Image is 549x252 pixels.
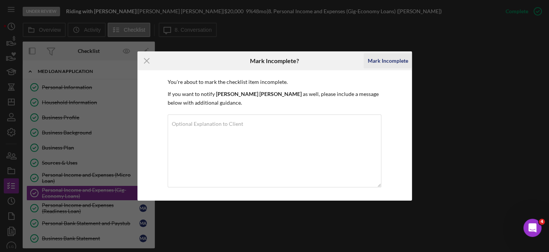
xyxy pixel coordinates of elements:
[250,57,299,64] h6: Mark Incomplete?
[523,219,541,237] iframe: Intercom live chat
[168,90,382,107] p: If you want to notify as well, please include a message below with additional guidance.
[364,53,412,68] button: Mark Incomplete
[367,53,408,68] div: Mark Incomplete
[168,78,382,86] p: You're about to mark the checklist item incomplete.
[172,121,243,127] label: Optional Explanation to Client
[539,219,545,225] span: 4
[216,91,302,97] b: [PERSON_NAME] [PERSON_NAME]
